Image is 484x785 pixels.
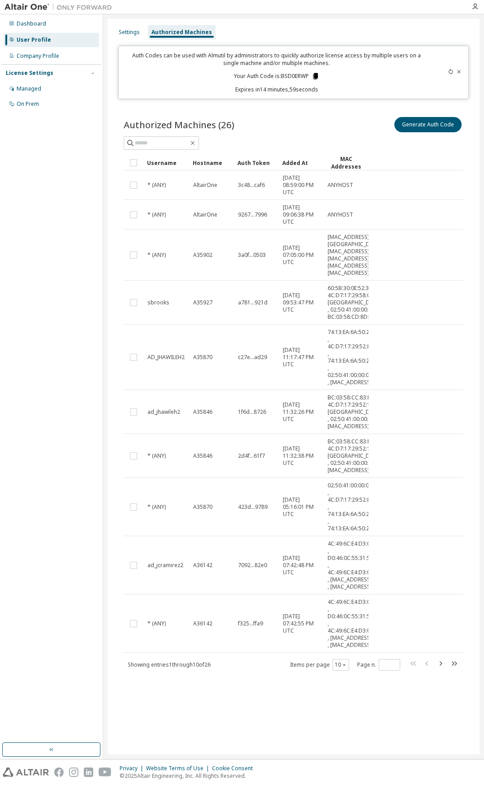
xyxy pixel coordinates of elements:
span: * (ANY) [147,452,166,460]
span: [DATE] 07:42:48 PM UTC [283,555,320,576]
span: * (ANY) [147,252,166,259]
img: linkedin.svg [84,768,93,777]
span: 3a0f...0503 [238,252,266,259]
span: 74:13:EA:6A:50:26 , 4C:D7:17:29:52:89 , 74:13:EA:6A:50:22 , 02:50:41:00:00:01 , [MAC_ADDRESS] [328,329,373,386]
span: [DATE] 05:16:01 PM UTC [283,496,320,518]
span: ad_jcramirez2 [147,562,183,569]
div: Username [147,156,186,170]
img: facebook.svg [54,768,64,777]
div: Privacy [120,765,146,772]
span: [DATE] 07:42:55 PM UTC [283,613,320,634]
p: Auth Codes can be used with Almutil by administrators to quickly authorize license access by mult... [124,52,429,67]
span: ANYHOST [328,182,353,189]
p: Expires in 14 minutes, 59 seconds [124,86,429,93]
span: 60:5B:30:0E:52:3D , 4C:D7:17:29:58:0B , [GEOGRAPHIC_DATA]:03:58:CD:8D:54 , 02:50:41:00:00:01 , BC... [328,285,422,321]
span: 1f6d...8726 [238,408,266,416]
span: ANYHOST [328,211,353,218]
img: altair_logo.svg [3,768,49,777]
span: [DATE] 08:59:00 PM UTC [283,174,320,196]
div: Authorized Machines [151,29,212,36]
div: Website Terms of Use [146,765,212,772]
p: Your Auth Code is: BSD0ERWP [234,72,320,80]
div: MAC Addresses [327,155,365,170]
span: A35846 [193,452,212,460]
span: [DATE] 11:17:47 PM UTC [283,347,320,368]
span: A35870 [193,354,212,361]
span: ad_jhawileh2 [147,408,180,416]
span: [DATE] 11:32:38 PM UTC [283,445,320,467]
div: Added At [282,156,320,170]
span: 9267...7996 [238,211,267,218]
div: License Settings [6,69,53,77]
span: A35870 [193,503,212,511]
span: * (ANY) [147,211,166,218]
span: 4C:49:6C:E4:D3:05 , D0:46:0C:55:31:5F , 4C:49:6C:E4:D3:01 , [MAC_ADDRESS] , [MAC_ADDRESS] [328,599,373,649]
span: BC:03:58:CC:83:E1 , 4C:D7:17:29:52:1D , [GEOGRAPHIC_DATA]:03:58:CC:83:E5 , 02:50:41:00:00:01 , [M... [328,394,420,430]
span: sbrooks [147,299,169,306]
span: 423d...9789 [238,503,268,511]
div: Dashboard [17,20,46,27]
span: f325...ffa9 [238,620,263,627]
img: instagram.svg [69,768,78,777]
div: Auth Token [238,156,275,170]
div: Managed [17,85,41,92]
span: A35846 [193,408,212,416]
span: Showing entries 1 through 10 of 26 [128,661,211,668]
span: [DATE] 09:06:38 PM UTC [283,204,320,226]
span: Page n. [357,659,400,671]
span: 2d4f...61f7 [238,452,265,460]
span: AltairOne [193,182,217,189]
span: 3c48...caf6 [238,182,265,189]
p: © 2025 Altair Engineering, Inc. All Rights Reserved. [120,772,258,780]
span: 4C:49:6C:E4:D3:05 , D0:46:0C:55:31:5F , 4C:49:6C:E4:D3:01 , [MAC_ADDRESS] , [MAC_ADDRESS] [328,540,373,590]
span: AltairOne [193,211,217,218]
span: 02:50:41:00:00:01 , 4C:D7:17:29:52:89 , 74:13:EA:6A:50:26 , 74:13:EA:6A:50:22 [328,482,373,532]
span: AD_JHAWILEH2 [147,354,185,361]
div: Company Profile [17,52,59,60]
button: Generate Auth Code [394,117,462,132]
span: A36142 [193,562,212,569]
span: * (ANY) [147,503,166,511]
span: [DATE] 07:05:00 PM UTC [283,244,320,266]
img: youtube.svg [99,768,112,777]
span: A35902 [193,252,212,259]
span: Items per page [290,659,349,671]
button: 10 [335,661,347,668]
span: c27e...ad29 [238,354,267,361]
span: [DATE] 09:53:47 PM UTC [283,292,320,313]
img: Altair One [4,3,117,12]
span: * (ANY) [147,182,166,189]
span: A35927 [193,299,212,306]
span: a781...921d [238,299,268,306]
span: A36142 [193,620,212,627]
span: [DATE] 11:32:26 PM UTC [283,401,320,423]
span: * (ANY) [147,620,166,627]
div: Settings [119,29,140,36]
span: Authorized Machines (26) [124,118,234,131]
div: User Profile [17,36,51,43]
span: 7092...82e0 [238,562,267,569]
div: Cookie Consent [212,765,258,772]
span: [MAC_ADDRESS] , [GEOGRAPHIC_DATA][MAC_ADDRESS] , [MAC_ADDRESS] , [MAC_ADDRESS] , [MAC_ADDRESS] [328,234,381,277]
div: Hostname [193,156,230,170]
div: On Prem [17,100,39,108]
span: BC:03:58:CC:83:E1 , 4C:D7:17:29:52:1D , [GEOGRAPHIC_DATA]:03:58:CC:83:E5 , 02:50:41:00:00:01 , [M... [328,438,420,474]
